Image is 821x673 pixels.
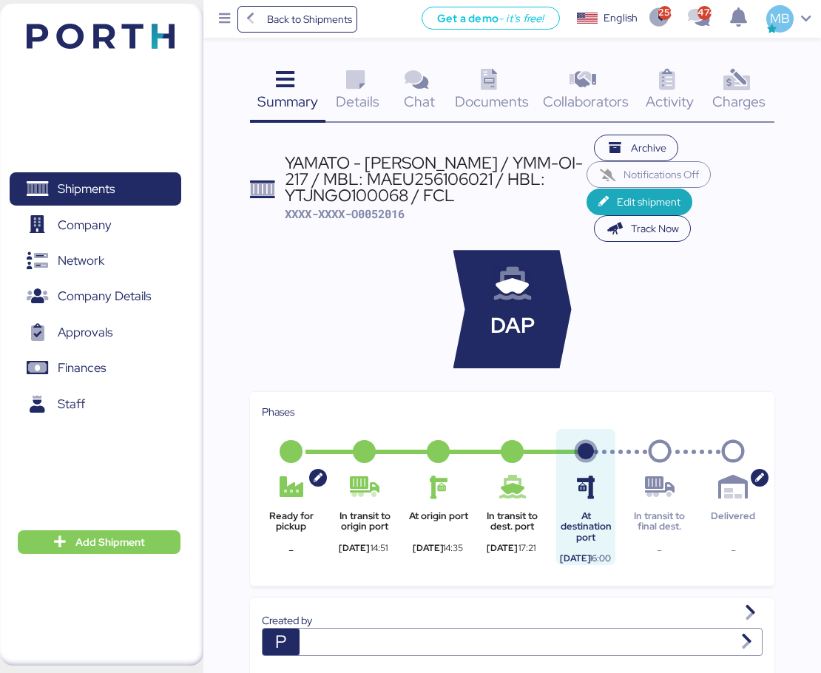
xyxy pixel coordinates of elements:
[262,612,763,629] div: Created by
[438,541,468,555] div: 14:35
[267,10,352,28] span: Back to Shipments
[712,92,766,111] span: Charges
[58,285,151,307] span: Company Details
[18,530,180,554] button: Add Shipment
[587,189,692,215] button: Edit shipment
[703,541,763,559] div: -
[58,357,106,379] span: Finances
[10,172,181,206] a: Shipments
[617,193,680,211] span: Edit shipment
[58,393,85,415] span: Staff
[75,533,145,551] span: Add Shipment
[10,388,181,422] a: Staff
[58,214,112,236] span: Company
[10,316,181,350] a: Approvals
[556,552,595,565] div: [DATE]
[275,629,287,655] span: P
[594,215,691,242] button: Track Now
[512,541,542,555] div: 17:21
[58,178,115,200] span: Shipments
[10,280,181,314] a: Company Details
[262,511,321,532] div: Ready for pickup
[257,92,318,111] span: Summary
[10,351,181,385] a: Finances
[58,250,104,271] span: Network
[364,541,394,555] div: 14:51
[594,135,678,161] button: Archive
[409,541,447,555] div: [DATE]
[604,10,638,26] div: English
[237,6,358,33] a: Back to Shipments
[556,511,615,543] div: At destination port
[262,541,321,559] div: -
[630,541,689,559] div: -
[335,511,394,532] div: In transit to origin port
[543,92,629,111] span: Collaborators
[703,511,763,532] div: Delivered
[630,511,689,532] div: In transit to final dest.
[483,511,542,532] div: In transit to dest. port
[585,552,615,565] div: 16:00
[336,92,379,111] span: Details
[631,139,666,157] span: Archive
[10,208,181,242] a: Company
[10,244,181,278] a: Network
[624,166,699,183] span: Notifications Off
[409,511,468,532] div: At origin port
[404,92,435,111] span: Chat
[58,322,112,343] span: Approvals
[631,220,679,237] span: Track Now
[455,92,529,111] span: Documents
[770,9,790,28] span: MB
[587,161,711,188] button: Notifications Off
[646,92,694,111] span: Activity
[262,404,763,420] div: Phases
[490,310,535,342] span: DAP
[285,155,587,204] div: YAMATO - [PERSON_NAME] / YMM-OI-217 / MBL: MAEU256106021 / HBL: YTJNGO100068 / FCL
[285,206,405,221] span: XXXX-XXXX-O0052016
[483,541,521,555] div: [DATE]
[212,7,237,32] button: Menu
[335,541,374,555] div: [DATE]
